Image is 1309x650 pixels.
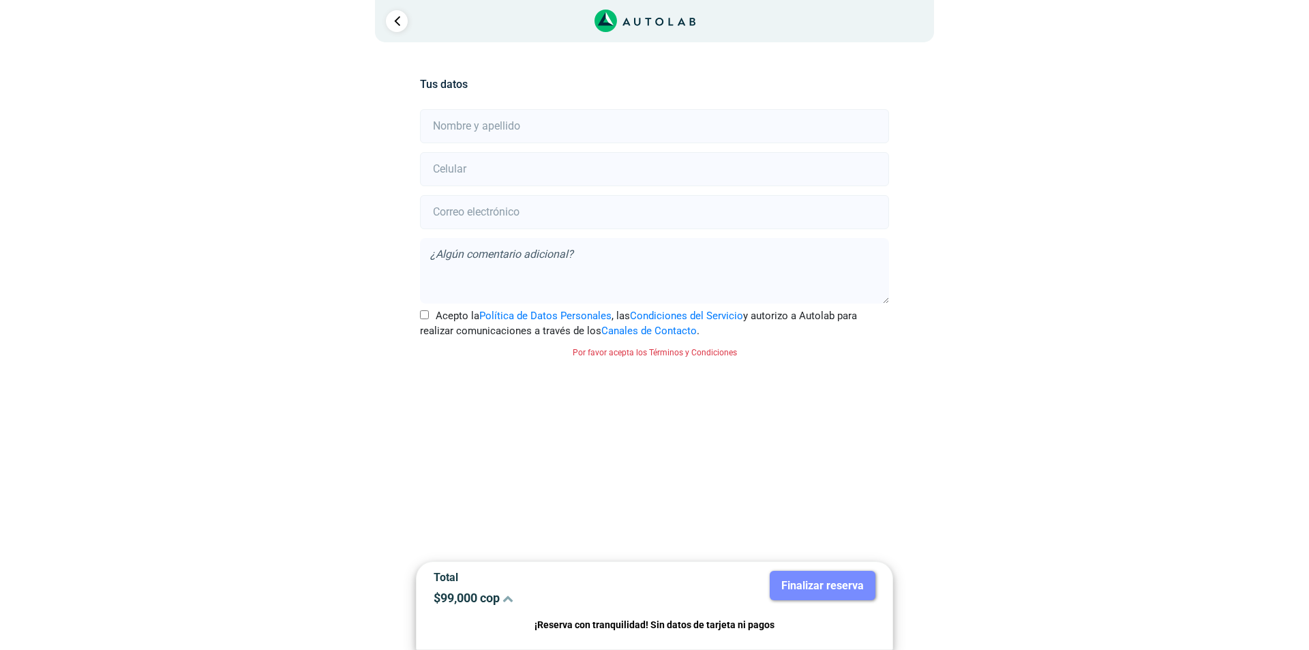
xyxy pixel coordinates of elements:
[630,310,743,322] a: Condiciones del Servicio
[573,348,737,357] small: Por favor acepta los Términos y Condiciones
[386,10,408,32] a: Ir al paso anterior
[434,617,875,633] p: ¡Reserva con tranquilidad! Sin datos de tarjeta ni pagos
[420,78,888,91] h5: Tus datos
[420,310,429,319] input: Acepto laPolítica de Datos Personales, lasCondiciones del Servicioy autorizo a Autolab para reali...
[434,591,644,605] p: $ 99,000 cop
[420,109,888,143] input: Nombre y apellido
[479,310,612,322] a: Política de Datos Personales
[420,152,888,186] input: Celular
[595,14,696,27] a: Link al sitio de autolab
[420,195,888,229] input: Correo electrónico
[434,571,644,584] p: Total
[420,308,888,339] label: Acepto la , las y autorizo a Autolab para realizar comunicaciones a través de los .
[601,325,697,337] a: Canales de Contacto
[770,571,875,600] button: Finalizar reserva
